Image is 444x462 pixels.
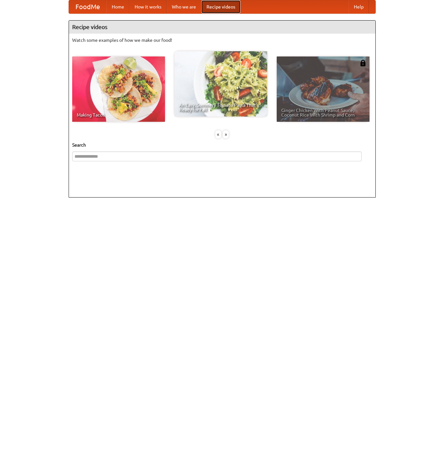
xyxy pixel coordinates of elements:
a: Home [107,0,129,13]
a: Help [349,0,369,13]
h5: Search [72,142,372,148]
a: Who we are [167,0,201,13]
h4: Recipe videos [69,21,375,34]
span: An Easy, Summery Tomato Pasta That's Ready for Fall [179,103,263,112]
a: Recipe videos [201,0,240,13]
p: Watch some examples of how we make our food! [72,37,372,43]
div: » [223,130,229,138]
a: FoodMe [69,0,107,13]
a: How it works [129,0,167,13]
a: An Easy, Summery Tomato Pasta That's Ready for Fall [174,51,267,117]
div: « [215,130,221,138]
span: Making Tacos [77,113,160,117]
a: Making Tacos [72,56,165,122]
img: 483408.png [360,60,366,66]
